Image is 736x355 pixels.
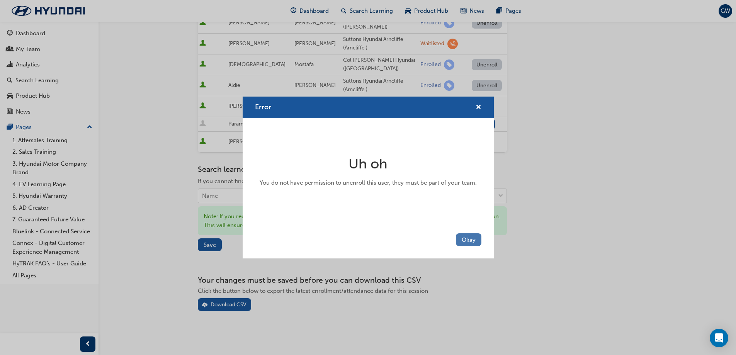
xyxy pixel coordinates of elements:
[456,233,481,246] button: Okay
[243,97,494,259] div: Error
[476,104,481,111] span: cross-icon
[710,329,728,347] div: Open Intercom Messenger
[476,103,481,112] button: cross-icon
[258,178,478,187] div: You do not have permission to unenroll this user, they must be part of your team.
[255,103,271,111] span: Error
[258,155,478,172] h1: Uh oh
